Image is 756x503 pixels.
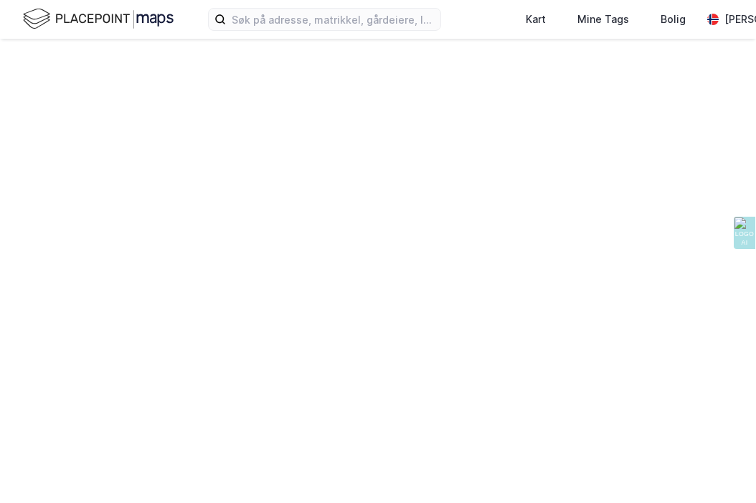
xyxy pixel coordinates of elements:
div: Mine Tags [577,11,629,28]
div: Bolig [661,11,686,28]
div: Kart [526,11,546,28]
input: Søk på adresse, matrikkel, gårdeiere, leietakere eller personer [226,9,440,30]
img: logo.f888ab2527a4732fd821a326f86c7f29.svg [23,6,174,32]
iframe: Chat Widget [684,434,756,503]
